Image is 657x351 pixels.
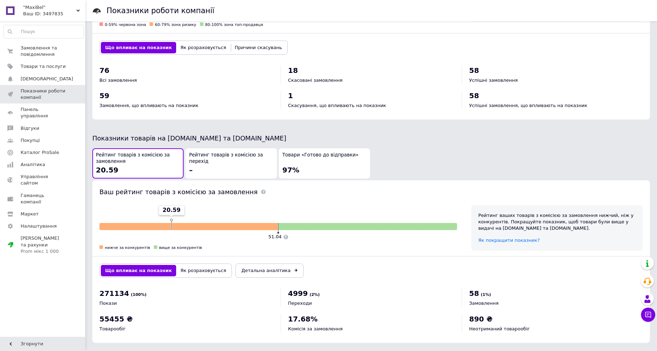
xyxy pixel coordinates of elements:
span: Товари та послуги [21,63,66,70]
span: [DEMOGRAPHIC_DATA] [21,76,73,82]
span: 20.59 [96,166,118,174]
button: Товари «Готово до відправки»97% [279,148,370,179]
span: 1 [288,91,293,100]
button: Як розраховується [176,42,230,53]
span: 97% [282,166,299,174]
span: Успішні замовлення [469,78,518,83]
span: Показники роботи компанії [21,88,66,101]
span: вище за конкурентів [159,245,202,250]
span: 60-79% зона ризику [155,22,196,27]
button: Як розраховується [176,265,230,276]
input: Пошук [4,25,83,38]
span: 76 [99,66,109,75]
h1: Показники роботи компанії [107,6,215,15]
span: 17.68% [288,315,317,323]
button: Рейтинг товарів з комісією за замовлення20.59 [92,148,184,179]
span: 4999 [288,289,308,298]
span: нижче за конкурентів [105,245,150,250]
button: Причини скасувань [230,42,286,53]
button: Що впливає на показник [101,42,176,53]
span: Неотриманий товарообіг [469,326,530,331]
span: Всі замовлення [99,78,137,83]
span: Товари «Готово до відправки» [282,152,359,159]
span: 51.04 [268,234,282,239]
span: Товарообіг [99,326,126,331]
span: Успішні замовлення, що впливають на показник [469,103,587,108]
div: Ваш ID: 3497835 [23,11,85,17]
a: Як покращити показник? [478,238,540,243]
button: Чат з покупцем [641,308,655,322]
span: Замовлення [469,301,499,306]
span: Замовлення, що впливають на показник [99,103,199,108]
span: Покази [99,301,117,306]
span: "MaxiBel" [23,4,76,11]
span: Панель управління [21,106,66,119]
span: Маркет [21,211,39,217]
span: (2%) [310,292,320,297]
span: Відгуки [21,125,39,132]
span: 271134 [99,289,129,298]
span: 58 [469,289,479,298]
span: 0-59% червона зона [105,22,146,27]
div: Рейтинг ваших товарів з комісією за замовлення нижчий, ніж у конкурентів. Покращуйте показник, що... [478,212,636,232]
span: 80-100% зона топ-продавця [205,22,263,27]
span: 59 [99,91,109,100]
button: Рейтинг товарів з комісією за перехід– [185,148,277,179]
span: Покупці [21,137,40,144]
span: Скасовані замовлення [288,78,342,83]
button: Що впливає на показник [101,265,176,276]
div: Prom мікс 1 000 [21,248,66,255]
span: 55455 ₴ [99,315,133,323]
span: Рейтинг товарів з комісією за перехід [189,152,273,165]
span: (100%) [131,292,147,297]
span: – [189,166,192,174]
span: Налаштування [21,223,57,229]
span: Скасування, що впливають на показник [288,103,386,108]
span: Комісія за замовлення [288,326,343,331]
span: 18 [288,66,298,75]
span: 890 ₴ [469,315,493,323]
span: Управління сайтом [21,174,66,186]
span: Переходи [288,301,312,306]
span: Гаманець компанії [21,192,66,205]
span: Каталог ProSale [21,149,59,156]
span: Рейтинг товарів з комісією за замовлення [96,152,180,165]
span: Замовлення та повідомлення [21,45,66,58]
span: 58 [469,91,479,100]
span: (1%) [481,292,491,297]
a: Детальна аналітика [235,264,304,278]
span: Аналітика [21,161,45,168]
span: [PERSON_NAME] та рахунки [21,235,66,255]
span: Показники товарів на [DOMAIN_NAME] та [DOMAIN_NAME] [92,134,286,142]
span: 20.59 [163,206,181,214]
span: Ваш рейтинг товарів з комісією за замовлення [99,188,257,196]
span: 58 [469,66,479,75]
